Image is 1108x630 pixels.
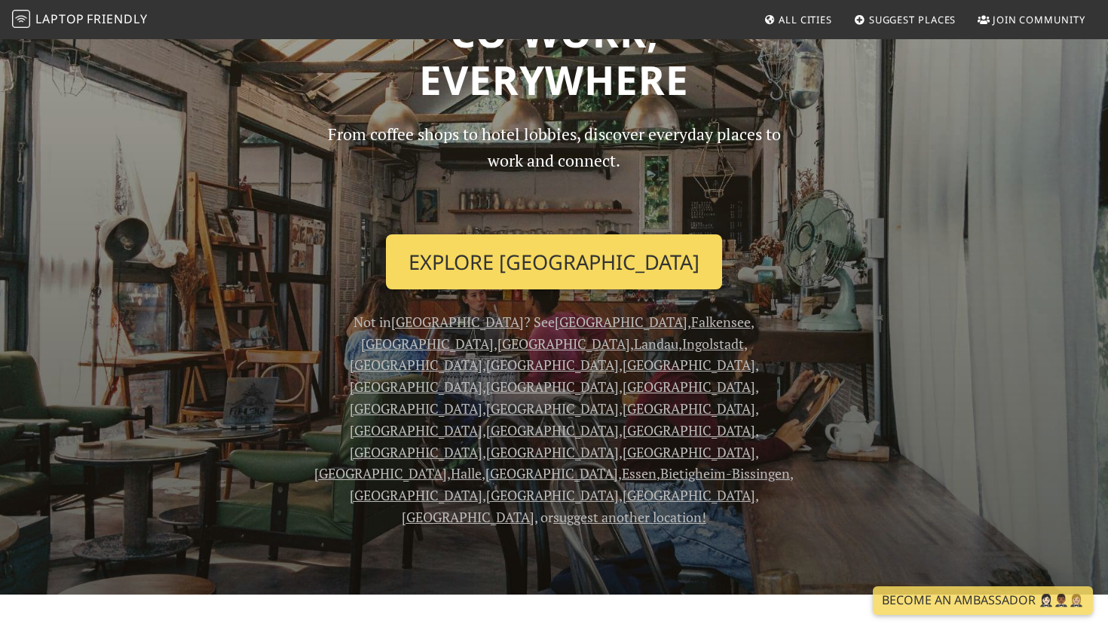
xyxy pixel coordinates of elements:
[623,356,755,374] a: [GEOGRAPHIC_DATA]
[350,421,482,439] a: [GEOGRAPHIC_DATA]
[12,7,148,33] a: LaptopFriendly LaptopFriendly
[87,11,147,27] span: Friendly
[386,234,722,290] a: Explore [GEOGRAPHIC_DATA]
[314,121,794,222] p: From coffee shops to hotel lobbies, discover everyday places to work and connect.
[623,421,755,439] a: [GEOGRAPHIC_DATA]
[553,508,706,526] a: suggest another location!
[66,8,1042,104] h1: Co-work, Everywhere
[486,486,619,504] a: [GEOGRAPHIC_DATA]
[451,464,482,482] a: Halle
[873,586,1093,615] a: Become an Ambassador 🤵🏻‍♀️🤵🏾‍♂️🤵🏼‍♀️
[779,13,832,26] span: All Cities
[314,464,447,482] a: [GEOGRAPHIC_DATA]
[485,464,618,482] a: [GEOGRAPHIC_DATA]
[486,399,619,417] a: [GEOGRAPHIC_DATA]
[555,313,687,331] a: [GEOGRAPHIC_DATA]
[622,464,657,482] a: Essen
[350,378,482,396] a: [GEOGRAPHIC_DATA]
[758,6,838,33] a: All Cities
[350,399,482,417] a: [GEOGRAPHIC_DATA]
[350,443,482,461] a: [GEOGRAPHIC_DATA]
[682,335,744,353] a: Ingolstadt
[869,13,956,26] span: Suggest Places
[12,10,30,28] img: LaptopFriendly
[634,335,678,353] a: Landau
[486,443,619,461] a: [GEOGRAPHIC_DATA]
[402,508,534,526] a: [GEOGRAPHIC_DATA]
[314,313,794,526] span: Not in ? See , , , , , , , , , , , , , , , , , , , , , , , , , , , , , , or
[350,486,482,504] a: [GEOGRAPHIC_DATA]
[848,6,963,33] a: Suggest Places
[623,486,755,504] a: [GEOGRAPHIC_DATA]
[993,13,1085,26] span: Join Community
[623,399,755,417] a: [GEOGRAPHIC_DATA]
[497,335,630,353] a: [GEOGRAPHIC_DATA]
[691,313,751,331] a: Falkensee
[486,356,619,374] a: [GEOGRAPHIC_DATA]
[623,443,755,461] a: [GEOGRAPHIC_DATA]
[486,421,619,439] a: [GEOGRAPHIC_DATA]
[623,378,755,396] a: [GEOGRAPHIC_DATA]
[391,313,524,331] a: [GEOGRAPHIC_DATA]
[486,378,619,396] a: [GEOGRAPHIC_DATA]
[660,464,790,482] a: Bietigheim-Bissingen
[350,356,482,374] a: [GEOGRAPHIC_DATA]
[972,6,1091,33] a: Join Community
[35,11,84,27] span: Laptop
[361,335,494,353] a: [GEOGRAPHIC_DATA]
